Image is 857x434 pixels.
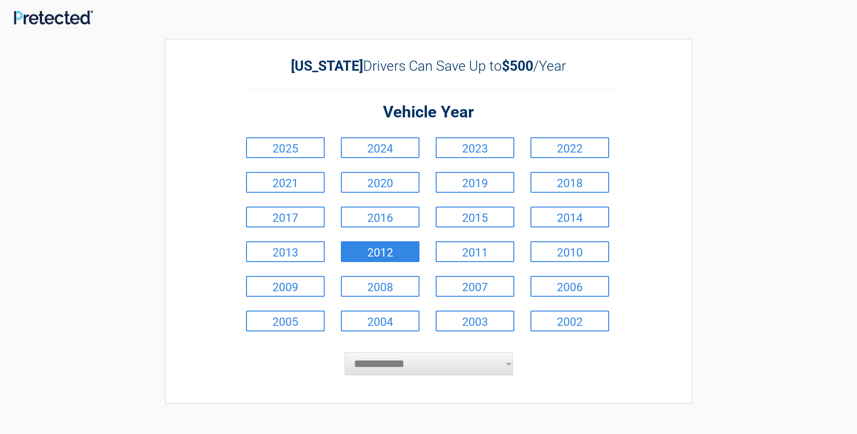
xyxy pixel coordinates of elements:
[246,241,325,262] a: 2013
[341,207,419,227] a: 2016
[14,10,93,24] img: Main Logo
[530,241,609,262] a: 2010
[436,137,514,158] a: 2023
[341,172,419,193] a: 2020
[436,172,514,193] a: 2019
[436,311,514,331] a: 2003
[530,172,609,193] a: 2018
[246,137,325,158] a: 2025
[291,58,363,74] b: [US_STATE]
[246,276,325,297] a: 2009
[436,276,514,297] a: 2007
[246,172,325,193] a: 2021
[530,207,609,227] a: 2014
[436,241,514,262] a: 2011
[246,207,325,227] a: 2017
[341,276,419,297] a: 2008
[502,58,533,74] b: $500
[530,311,609,331] a: 2002
[244,58,614,74] h2: Drivers Can Save Up to /Year
[530,137,609,158] a: 2022
[244,102,614,123] h2: Vehicle Year
[530,276,609,297] a: 2006
[341,241,419,262] a: 2012
[246,311,325,331] a: 2005
[341,311,419,331] a: 2004
[436,207,514,227] a: 2015
[341,137,419,158] a: 2024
